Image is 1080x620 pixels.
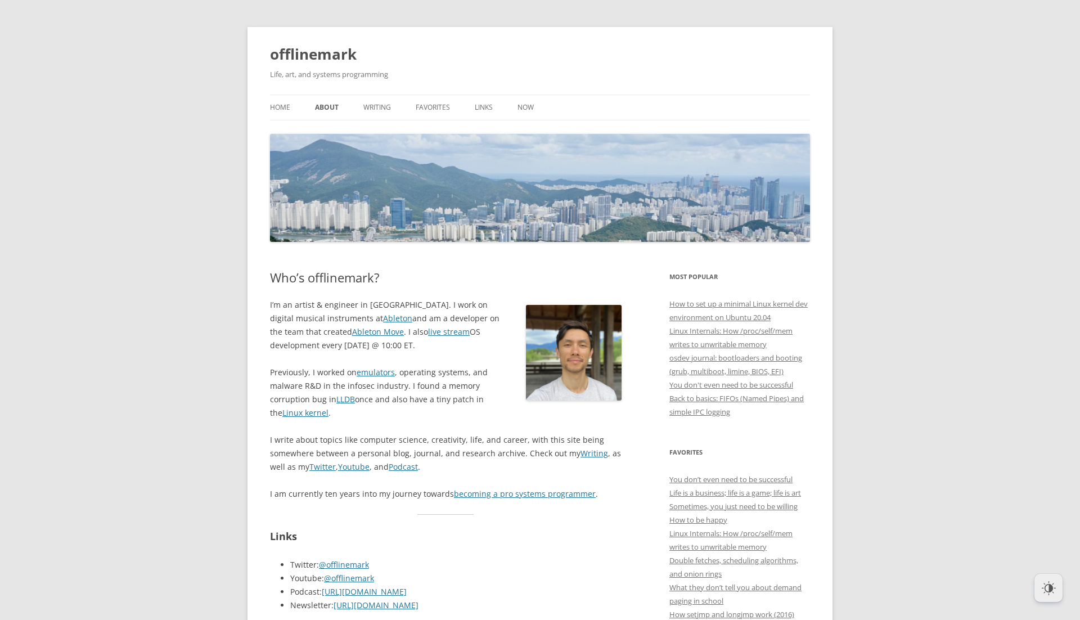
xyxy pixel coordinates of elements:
[669,609,794,619] a: How setjmp and longjmp work (2016)
[669,270,810,284] h3: Most Popular
[315,95,339,120] a: About
[669,393,804,417] a: Back to basics: FIFOs (Named Pipes) and simple IPC logging
[270,95,290,120] a: Home
[270,298,622,352] p: I’m an artist & engineer in [GEOGRAPHIC_DATA]. I work on digital musical instruments at and am a ...
[336,394,355,405] a: LLDB
[270,270,622,285] h1: Who’s offlinemark?
[517,95,534,120] a: Now
[352,326,404,337] a: Ableton Move
[669,555,798,579] a: Double fetches, scheduling algorithms, and onion rings
[669,488,801,498] a: Life is a business; life is a game; life is art
[669,299,808,322] a: How to set up a minimal Linux kernel dev environment on Ubuntu 20.04
[475,95,493,120] a: Links
[338,461,370,472] a: Youtube
[389,461,418,472] a: Podcast
[357,367,395,378] a: emulators
[363,95,391,120] a: Writing
[290,585,622,599] li: Podcast:
[416,95,450,120] a: Favorites
[334,600,418,610] a: [URL][DOMAIN_NAME]
[270,433,622,474] p: I write about topics like computer science, creativity, life, and career, with this site being so...
[282,407,328,418] a: Linux kernel
[322,586,407,597] a: [URL][DOMAIN_NAME]
[270,41,357,68] a: offlinemark
[319,559,369,570] a: @offlinemark
[270,487,622,501] p: I am currently ten years into my journey towards .
[669,501,798,511] a: Sometimes, you just need to be willing
[669,474,793,484] a: You don’t even need to be successful
[428,326,470,337] a: live stream
[454,488,596,499] a: becoming a pro systems programmer
[270,366,622,420] p: Previously, I worked on , operating systems, and malware R&D in the infosec industry. I found a m...
[290,572,622,585] li: Youtube:
[309,461,336,472] a: Twitter
[270,68,810,81] h2: Life, art, and systems programming
[383,313,412,324] a: Ableton
[270,528,622,545] h2: Links
[669,528,793,552] a: Linux Internals: How /proc/self/mem writes to unwritable memory
[669,326,793,349] a: Linux Internals: How /proc/self/mem writes to unwritable memory
[324,573,374,583] a: @offlinemark
[669,582,802,606] a: What they don’t tell you about demand paging in school
[290,599,622,612] li: Newsletter:
[669,353,802,376] a: osdev journal: bootloaders and booting (grub, multiboot, limine, BIOS, EFI)
[669,380,793,390] a: You don't even need to be successful
[270,134,810,242] img: offlinemark
[580,448,608,459] a: Writing
[669,446,810,459] h3: Favorites
[290,558,622,572] li: Twitter:
[669,515,727,525] a: How to be happy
